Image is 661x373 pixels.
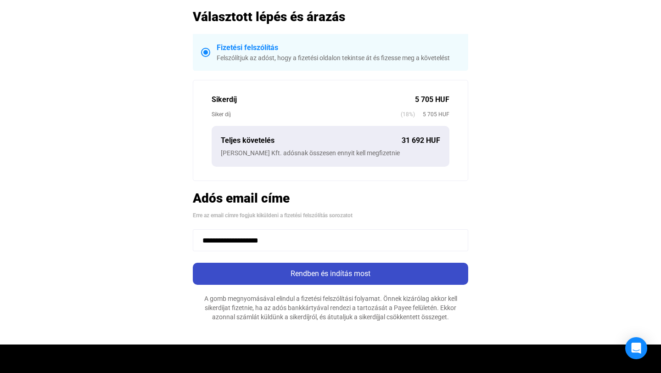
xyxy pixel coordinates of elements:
[625,337,647,359] div: Open Intercom Messenger
[415,94,449,105] div: 5 705 HUF
[221,135,402,146] div: Teljes követelés
[193,294,468,322] div: A gomb megnyomásával elindul a fizetési felszólítási folyamat. Önnek kizárólag akkor kell sikerdí...
[212,94,415,105] div: Sikerdíj
[217,53,460,62] div: Felszólítjuk az adóst, hogy a fizetési oldalon tekintse át és fizesse meg a követelést
[193,211,468,220] div: Erre az email címre fogjuk kiküldeni a fizetési felszólítás sorozatot
[193,9,468,25] h2: Választott lépés és árazás
[193,263,468,285] button: Rendben és indítás most
[415,110,449,119] span: 5 705 HUF
[401,110,415,119] span: (18%)
[217,42,460,53] div: Fizetési felszólítás
[221,148,440,158] div: [PERSON_NAME] Kft. adósnak összesen ennyit kell megfizetnie
[196,268,465,279] div: Rendben és indítás most
[193,190,468,206] h2: Adós email címe
[402,135,440,146] div: 31 692 HUF
[212,110,401,119] div: Siker díj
